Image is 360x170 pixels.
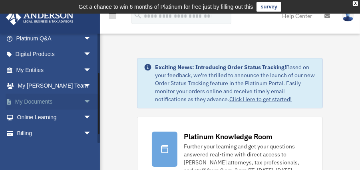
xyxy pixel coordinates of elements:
[84,110,99,126] span: arrow_drop_down
[6,125,103,141] a: Billingarrow_drop_down
[84,94,99,110] span: arrow_drop_down
[84,78,99,94] span: arrow_drop_down
[133,11,142,20] i: search
[6,46,103,62] a: Digital Productsarrow_drop_down
[353,1,358,6] div: close
[84,125,99,142] span: arrow_drop_down
[108,14,117,21] a: menu
[6,30,103,46] a: Platinum Q&Aarrow_drop_down
[84,46,99,63] span: arrow_drop_down
[342,10,354,22] img: User Pic
[229,96,292,103] a: Click Here to get started!
[108,11,117,21] i: menu
[155,64,286,71] strong: Exciting News: Introducing Order Status Tracking!
[6,62,103,78] a: My Entitiesarrow_drop_down
[79,2,253,12] div: Get a chance to win 6 months of Platinum for free just by filling out this
[155,63,316,103] div: Based on your feedback, we're thrilled to announce the launch of our new Order Status Tracking fe...
[184,132,272,142] div: Platinum Knowledge Room
[84,62,99,78] span: arrow_drop_down
[6,141,103,157] a: Events Calendar
[6,110,103,126] a: Online Learningarrow_drop_down
[84,30,99,47] span: arrow_drop_down
[4,10,76,25] img: Anderson Advisors Platinum Portal
[257,2,281,12] a: survey
[6,94,103,110] a: My Documentsarrow_drop_down
[6,78,103,94] a: My [PERSON_NAME] Teamarrow_drop_down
